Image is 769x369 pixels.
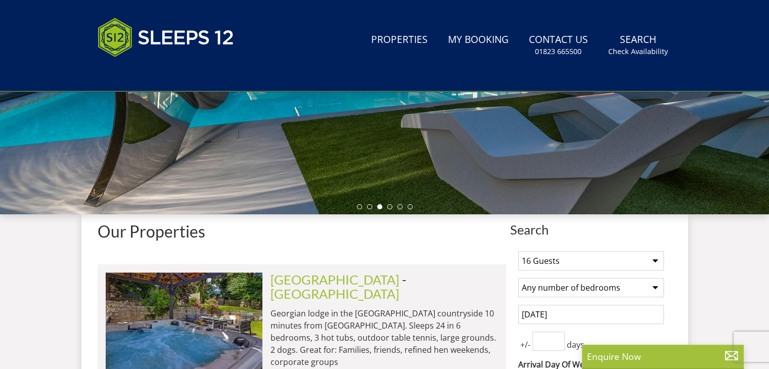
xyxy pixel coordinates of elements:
[98,222,506,240] h1: Our Properties
[518,305,664,324] input: Arrival Date
[270,307,498,368] p: Georgian lodge in the [GEOGRAPHIC_DATA] countryside 10 minutes from [GEOGRAPHIC_DATA]. Sleeps 24 ...
[367,29,432,52] a: Properties
[565,339,586,351] span: days
[510,222,672,237] span: Search
[270,272,399,287] a: [GEOGRAPHIC_DATA]
[270,272,406,301] span: -
[518,339,532,351] span: +/-
[444,29,513,52] a: My Booking
[525,29,592,62] a: Contact Us01823 665500
[93,69,199,77] iframe: Customer reviews powered by Trustpilot
[571,8,769,369] iframe: LiveChat chat widget
[270,286,399,301] a: [GEOGRAPHIC_DATA]
[535,47,581,57] small: 01823 665500
[98,12,234,63] img: Sleeps 12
